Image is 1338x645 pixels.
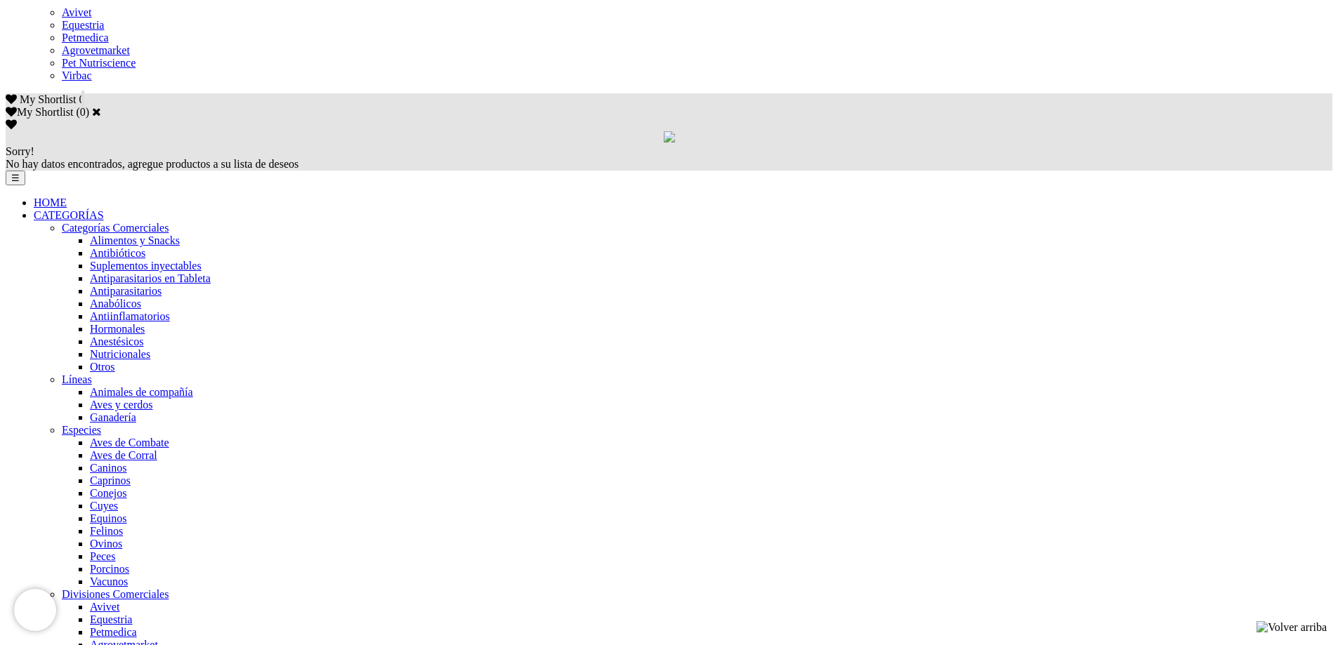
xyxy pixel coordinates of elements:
a: Petmedica [90,626,137,638]
img: loading.gif [664,131,675,142]
a: Equestria [90,613,132,625]
span: Sorry! [6,145,34,157]
a: Anestésicos [90,335,143,347]
a: Divisiones Comerciales [62,588,169,600]
a: Antibióticos [90,247,145,259]
span: ( ) [76,106,89,118]
a: Animales de compañía [90,386,193,398]
button: ☰ [6,171,25,185]
a: Hormonales [90,323,145,335]
a: Pet Nutriscience [62,57,136,69]
a: Ganadería [90,411,136,423]
a: Antiparasitarios en Tableta [90,272,211,284]
a: Anabólicos [90,298,141,310]
a: Cerrar [92,106,101,117]
a: Otros [90,361,115,373]
label: 0 [80,106,86,118]
a: Caprinos [90,474,131,486]
iframe: Brevo live chat [14,589,56,631]
a: Felinos [90,525,123,537]
a: Vacunos [90,576,128,587]
a: Equestria [62,19,104,31]
a: Alimentos y Snacks [90,234,180,246]
a: Virbac [62,69,92,81]
img: Volver arriba [1257,621,1327,634]
a: CATEGORÍAS [34,209,104,221]
a: Aves de Corral [90,449,157,461]
a: Agrovetmarket [62,44,130,56]
a: Caninos [90,462,126,474]
a: Categorías Comerciales [62,222,169,234]
a: Aves y cerdos [90,399,152,411]
a: Antiinflamatorios [90,310,170,322]
a: Nutricionales [90,348,150,360]
a: HOME [34,197,67,208]
a: Aves de Combate [90,437,169,448]
a: Cuyes [90,500,118,512]
span: My Shortlist [20,93,76,105]
div: No hay datos encontrados, agregue productos a su lista de deseos [6,145,1332,171]
a: Avivet [62,6,91,18]
a: Ovinos [90,538,122,550]
a: Especies [62,424,101,436]
label: My Shortlist [6,106,73,118]
a: Petmedica [62,32,109,44]
a: Antiparasitarios [90,285,162,297]
a: Peces [90,550,115,562]
a: Avivet [90,601,119,613]
a: Suplementos inyectables [90,260,202,272]
span: 0 [79,93,84,105]
a: Líneas [62,373,92,385]
a: Conejos [90,487,126,499]
a: Equinos [90,512,126,524]
a: Porcinos [90,563,129,575]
